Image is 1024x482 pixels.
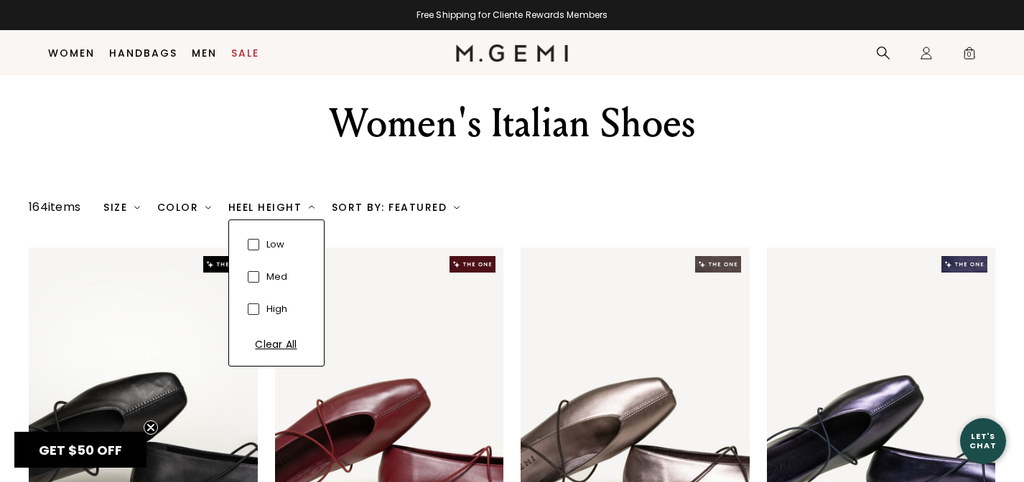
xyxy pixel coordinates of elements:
div: low [259,232,288,257]
a: Men [192,47,217,59]
img: chevron-down.svg [309,204,315,210]
a: Women [48,47,95,59]
img: M.Gemi [456,44,569,62]
div: Sort By: Featured [332,202,460,213]
div: Heel Height [228,202,315,213]
span: GET $50 OFF [39,441,122,459]
div: med [259,265,288,290]
div: high [259,297,288,322]
a: Handbags [109,47,177,59]
img: chevron-down.svg [134,204,140,210]
img: chevron-down.svg [454,204,460,210]
div: Let's Chat [960,432,1006,450]
div: Clear All [241,337,312,351]
div: Women's Italian Shoes [246,98,778,149]
div: GET $50 OFFClose teaser [14,432,146,468]
div: Color [157,202,211,213]
img: chevron-down.svg [205,204,211,210]
span: 0 [962,49,977,63]
a: Sale [231,47,259,59]
div: 164 items [29,199,80,216]
div: Size [103,202,140,213]
img: The One tag [203,256,249,273]
button: Close teaser [144,420,158,435]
